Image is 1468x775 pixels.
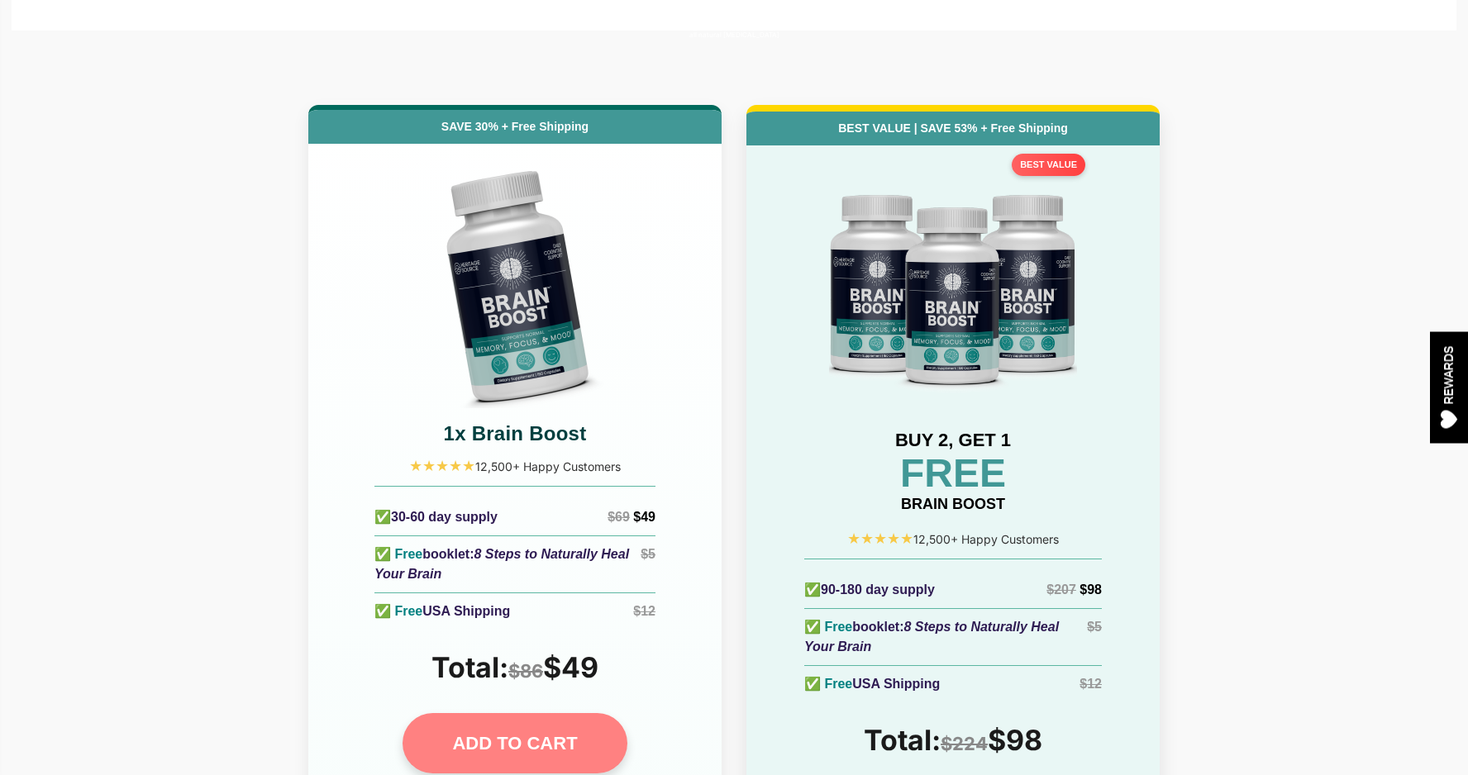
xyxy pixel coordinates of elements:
img: 1x Brain Boost [391,160,639,408]
img: Buy 2 Get 1 Free [829,162,1077,410]
span: $69 [608,510,630,524]
div: USA Shipping [374,601,510,621]
div: 30-60 day supply [374,507,498,527]
div: 90-180 day supply [804,580,935,600]
div: USA Shipping [804,674,940,694]
span: $86 [508,660,543,682]
strong: 12,500+ Happy Customers [913,532,1059,546]
span: ✅ [804,582,821,597]
span: ✅ [374,547,391,561]
span: $98 [1080,582,1102,597]
span: Free [824,677,852,691]
div: FREE [763,454,1143,493]
div: BUY 2, GET 1 [763,426,1143,454]
div: SAVE 30% + Free Shipping [308,110,722,144]
strong: 12,500+ Happy Customers [475,459,621,473]
span: Free [824,620,852,634]
em: 8 Steps to Naturally Heal Your Brain [804,620,1059,654]
div: booklet: [374,544,641,584]
div: BEST VALUE [1012,154,1085,176]
div: ★★★★★ [325,455,705,478]
span: $12 [633,604,655,618]
span: $49 [633,510,655,524]
span: ✅ [804,677,821,691]
span: ✅ [374,510,391,524]
p: Total: $98 [763,723,1143,757]
span: Free [394,604,422,618]
p: all natural [MEDICAL_DATA] [21,31,1448,39]
span: ✅ [374,604,391,618]
span: $12 [1080,677,1102,691]
p: Total: $49 [325,650,705,684]
div: BEST VALUE | SAVE 53% + Free Shipping [746,112,1160,145]
span: $207 [1046,582,1076,597]
span: $5 [641,547,655,561]
div: ★★★★★ [763,528,1143,550]
em: 8 Steps to Naturally Heal Your Brain [374,547,629,581]
span: ✅ [804,620,821,634]
span: Free [394,547,422,561]
span: $224 [941,733,988,754]
a: ADD TO CART [403,713,627,773]
span: $5 [1087,620,1102,634]
h3: 1x Brain Boost [325,421,705,447]
div: BRAIN BOOST [763,493,1143,516]
div: booklet: [804,617,1087,657]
